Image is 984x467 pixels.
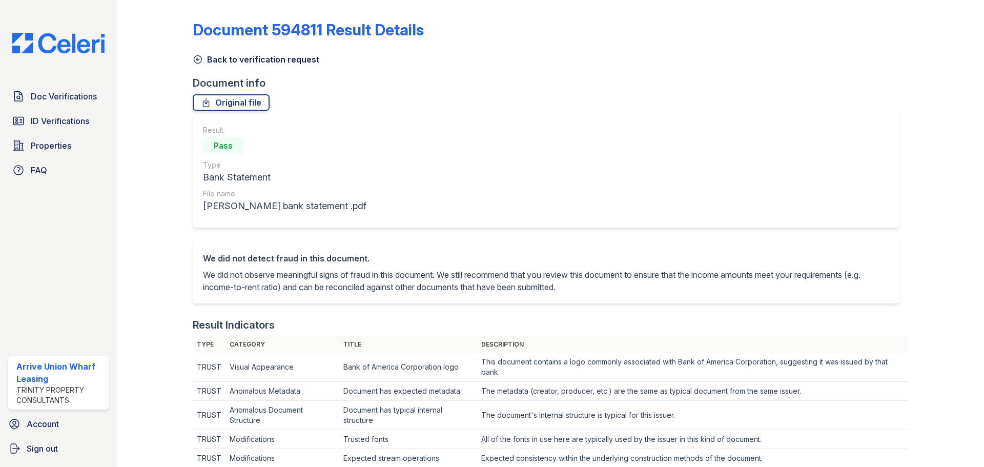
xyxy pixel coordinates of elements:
[31,139,71,152] span: Properties
[477,382,908,401] td: The metadata (creator, producer, etc.) are the same as typical document from the same issuer.
[203,170,366,185] div: Bank Statement
[193,94,270,111] a: Original file
[193,336,225,353] th: Type
[477,430,908,449] td: All of the fonts in use here are typically used by the issuer in this kind of document.
[8,111,109,131] a: ID Verifications
[225,353,339,382] td: Visual Appearance
[225,401,339,430] td: Anomalous Document Structure
[339,353,477,382] td: Bank of America Corporation logo
[203,160,366,170] div: Type
[4,33,113,53] img: CE_Logo_Blue-a8612792a0a2168367f1c8372b55b34899dd931a85d93a1a3d3e32e68fde9ad4.png
[203,189,366,199] div: File name
[16,385,105,405] div: Trinity Property Consultants
[225,336,339,353] th: Category
[477,401,908,430] td: The document's internal structure is typical for this issuer.
[193,353,225,382] td: TRUST
[16,360,105,385] div: Arrive Union Wharf Leasing
[193,76,908,90] div: Document info
[27,418,59,430] span: Account
[27,442,58,455] span: Sign out
[193,53,319,66] a: Back to verification request
[477,336,908,353] th: Description
[31,115,89,127] span: ID Verifications
[31,164,47,176] span: FAQ
[8,86,109,107] a: Doc Verifications
[193,21,424,39] a: Document 594811 Result Details
[193,382,225,401] td: TRUST
[339,401,477,430] td: Document has typical internal structure
[339,336,477,353] th: Title
[203,137,244,154] div: Pass
[4,414,113,434] a: Account
[8,135,109,156] a: Properties
[339,382,477,401] td: Document has expected metadata
[193,318,275,332] div: Result Indicators
[203,269,890,293] p: We did not observe meaningful signs of fraud in this document. We still recommend that you review...
[225,430,339,449] td: Modifications
[339,430,477,449] td: Trusted fonts
[203,199,366,213] div: [PERSON_NAME] bank statement .pdf
[203,125,366,135] div: Result
[477,353,908,382] td: This document contains a logo commonly associated with Bank of America Corporation, suggesting it...
[225,382,339,401] td: Anomalous Metadata
[8,160,109,180] a: FAQ
[193,401,225,430] td: TRUST
[4,438,113,459] a: Sign out
[193,430,225,449] td: TRUST
[31,90,97,103] span: Doc Verifications
[203,252,890,265] div: We did not detect fraud in this document.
